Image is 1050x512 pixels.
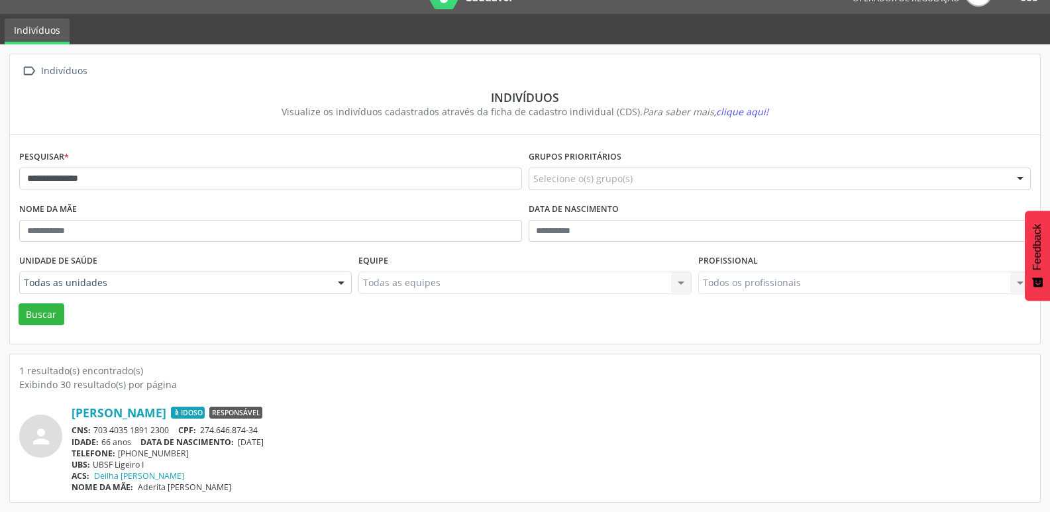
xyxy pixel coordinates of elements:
[238,436,264,448] span: [DATE]
[209,407,262,419] span: Responsável
[643,105,768,118] i: Para saber mais,
[529,147,621,168] label: Grupos prioritários
[529,199,619,220] label: Data de nascimento
[358,251,388,272] label: Equipe
[28,105,1022,119] div: Visualize os indivíduos cadastrados através da ficha de cadastro individual (CDS).
[72,459,1031,470] div: UBSF Ligeiro I
[29,425,53,448] i: person
[178,425,196,436] span: CPF:
[533,172,633,185] span: Selecione o(s) grupo(s)
[19,378,1031,391] div: Exibindo 30 resultado(s) por página
[24,276,325,289] span: Todas as unidades
[38,62,89,81] div: Indivíduos
[28,90,1022,105] div: Indivíduos
[72,470,89,482] span: ACS:
[19,62,38,81] i: 
[19,62,89,81] a:  Indivíduos
[19,364,1031,378] div: 1 resultado(s) encontrado(s)
[72,448,1031,459] div: [PHONE_NUMBER]
[138,482,231,493] span: Aderita [PERSON_NAME]
[1025,211,1050,301] button: Feedback - Mostrar pesquisa
[716,105,768,118] span: clique aqui!
[72,459,90,470] span: UBS:
[72,436,1031,448] div: 66 anos
[72,448,115,459] span: TELEFONE:
[19,303,64,326] button: Buscar
[140,436,234,448] span: DATA DE NASCIMENTO:
[19,147,69,168] label: Pesquisar
[72,425,1031,436] div: 703 4035 1891 2300
[698,251,758,272] label: Profissional
[72,405,166,420] a: [PERSON_NAME]
[1031,224,1043,270] span: Feedback
[19,251,97,272] label: Unidade de saúde
[72,482,133,493] span: NOME DA MÃE:
[72,425,91,436] span: CNS:
[19,199,77,220] label: Nome da mãe
[200,425,258,436] span: 274.646.874-34
[171,407,205,419] span: Idoso
[5,19,70,44] a: Indivíduos
[72,436,99,448] span: IDADE:
[94,470,184,482] a: Deilha [PERSON_NAME]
